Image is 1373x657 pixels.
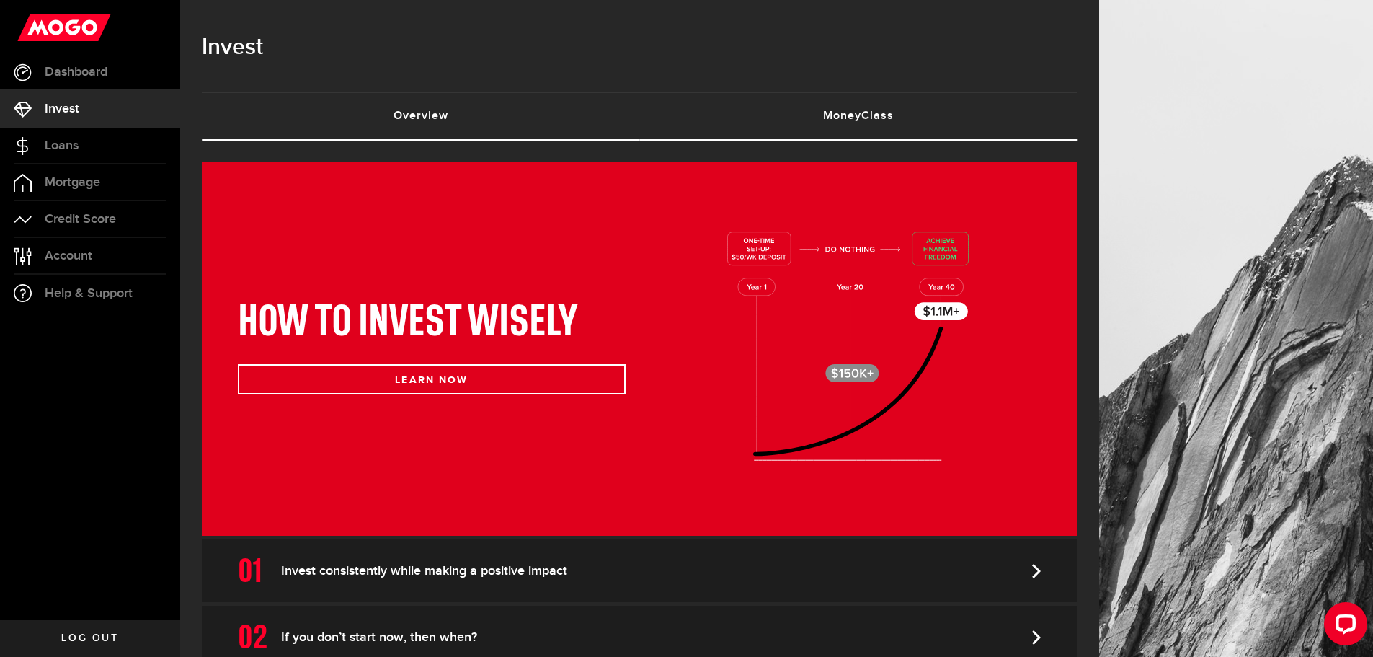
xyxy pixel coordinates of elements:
[45,287,133,300] span: Help & Support
[61,633,118,643] span: Log out
[238,304,626,343] h1: HOW TO INVEST WISELY
[45,176,100,189] span: Mortgage
[1312,596,1373,657] iframe: LiveChat chat widget
[202,539,1077,602] a: Invest consistently while making a positive impact
[202,29,1077,66] h1: Invest
[45,250,92,263] span: Account
[640,93,1078,139] a: MoneyClass
[202,93,640,139] a: Overview
[45,213,116,226] span: Credit Score
[238,364,626,394] button: LEARN NOW
[45,139,79,152] span: Loans
[202,92,1077,141] ul: Tabs Navigation
[45,66,107,79] span: Dashboard
[45,102,79,115] span: Invest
